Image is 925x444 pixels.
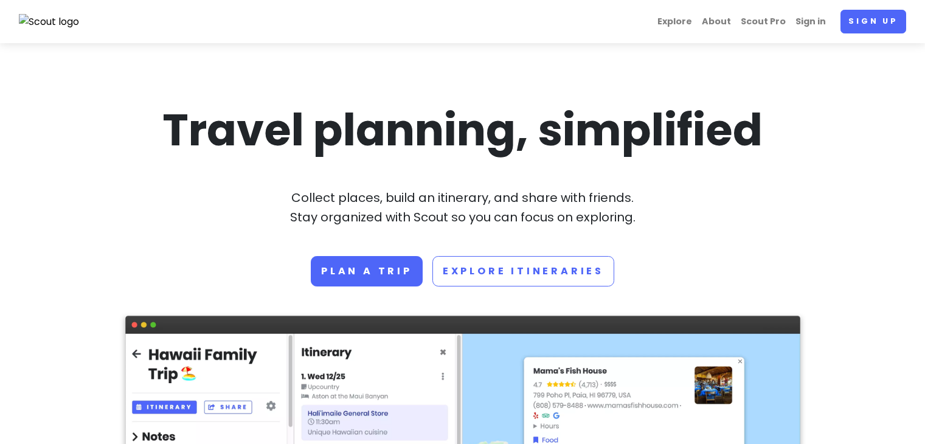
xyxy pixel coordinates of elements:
a: Explore Itineraries [432,256,614,286]
a: Sign up [840,10,906,33]
p: Collect places, build an itinerary, and share with friends. Stay organized with Scout so you can ... [125,188,800,227]
a: Sign in [791,10,831,33]
a: About [697,10,736,33]
a: Explore [653,10,697,33]
a: Scout Pro [736,10,791,33]
img: Scout logo [19,14,80,30]
a: Plan a trip [311,256,423,286]
h1: Travel planning, simplified [125,102,800,159]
